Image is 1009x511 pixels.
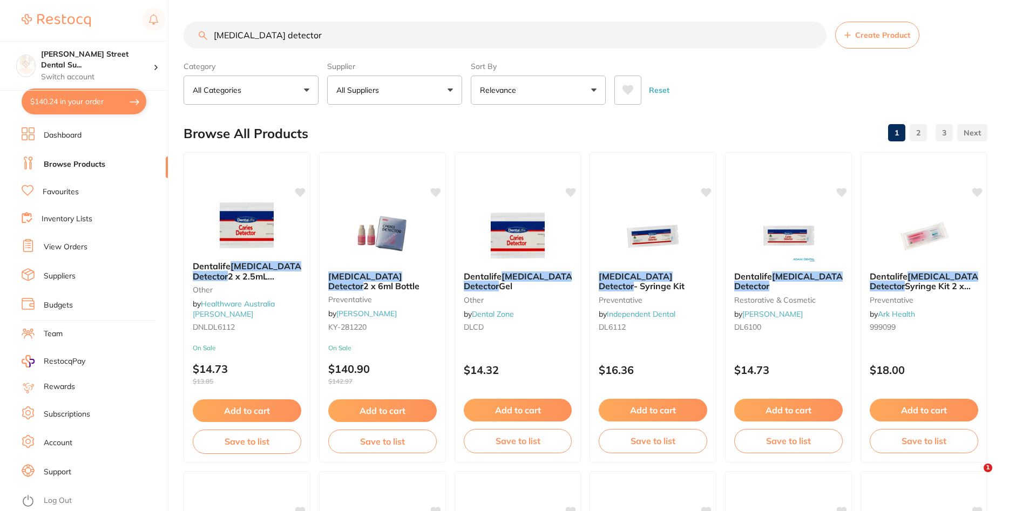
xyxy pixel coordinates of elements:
button: Create Product [835,22,919,49]
button: Log Out [22,493,165,510]
img: Dawson Street Dental Surgery [17,55,35,73]
img: RestocqPay [22,355,35,367]
img: Dentalife Caries Detector Syringe Kit 2 x 2.5ml Red [889,209,959,263]
b: Caries Detector - Syringe Kit [599,271,707,291]
a: Inventory Lists [42,214,92,224]
small: other [193,285,301,294]
a: RestocqPay [22,355,85,367]
span: RestocqPay [44,356,85,367]
span: $142.97 [328,378,437,385]
img: Caries Detector - Syringe Kit [618,209,688,263]
button: $140.24 in your order [22,88,146,114]
p: $14.32 [464,364,572,376]
a: Suppliers [44,271,76,282]
a: [PERSON_NAME] [742,309,803,319]
em: Detector [599,281,634,291]
a: Account [44,438,72,448]
b: Caries Detector 2 x 6ml Bottle [328,271,437,291]
h4: Dawson Street Dental Surgery [41,49,153,70]
b: Dentalife CARIES Detector 2 x 2.5mL Syringe Kit [193,261,301,281]
button: Add to cart [870,399,978,421]
p: Switch account [41,72,153,83]
em: Detector [328,281,363,291]
span: by [193,299,275,318]
b: Dentalife Caries Detector [734,271,843,291]
h2: Browse All Products [184,126,308,141]
b: Dentalife Caries Detector Syringe Kit 2 x 2.5ml Red [870,271,978,291]
span: DLCD [464,322,484,332]
p: All Suppliers [336,85,383,96]
span: Dentalife [734,271,772,282]
p: $18.00 [870,364,978,376]
span: Dentalife [464,271,502,282]
button: Save to list [328,430,437,453]
button: All Categories [184,76,319,105]
small: On Sale [193,344,301,352]
span: 1 [984,464,992,472]
a: Dashboard [44,130,82,141]
input: Search Products [184,22,827,49]
label: Sort By [471,62,606,71]
img: Dentalife Caries Detector [754,209,824,263]
span: DNLDL6112 [193,322,235,332]
button: Add to cart [193,399,301,422]
em: [MEDICAL_DATA] [772,271,846,282]
img: Restocq Logo [22,14,91,27]
p: $140.90 [328,363,437,385]
a: 2 [910,122,927,144]
span: by [734,309,803,319]
a: 3 [936,122,953,144]
span: by [328,309,397,318]
span: by [464,309,514,319]
small: preventative [870,296,978,304]
a: Rewards [44,381,75,392]
button: Add to cart [734,399,843,421]
img: Dentalife Caries Detector Gel [483,209,553,263]
a: Support [44,467,71,478]
em: [MEDICAL_DATA] [599,271,673,282]
em: [MEDICAL_DATA] [328,271,402,282]
button: Save to list [870,429,978,453]
p: $14.73 [734,364,843,376]
button: Add to cart [328,399,437,422]
em: [MEDICAL_DATA] [908,271,981,282]
span: Create Product [855,31,910,39]
button: Save to list [193,430,301,453]
p: $16.36 [599,364,707,376]
a: [PERSON_NAME] [336,309,397,318]
img: Dentalife CARIES Detector 2 x 2.5mL Syringe Kit [212,199,282,253]
small: preventative [599,296,707,304]
em: Detector [734,281,769,291]
small: On Sale [328,344,437,352]
small: preventative [328,295,437,304]
span: KY-281220 [328,322,367,332]
span: DL6100 [734,322,761,332]
a: Team [44,329,63,339]
p: $14.73 [193,363,301,385]
a: Restocq Logo [22,8,91,33]
label: Category [184,62,319,71]
a: Browse Products [44,159,105,170]
a: View Orders [44,242,87,253]
em: Detector [464,281,499,291]
p: Relevance [480,85,520,96]
small: other [464,296,572,304]
button: Save to list [464,429,572,453]
button: Relevance [471,76,606,105]
span: - Syringe Kit [634,281,685,291]
p: All Categories [193,85,246,96]
span: 2 x 2.5mL Syringe Kit [193,271,274,291]
a: Budgets [44,300,73,311]
a: Subscriptions [44,409,90,420]
span: Dentalife [193,261,231,271]
a: Log Out [44,495,72,506]
em: Detector [870,281,905,291]
span: 2 x 6ml Bottle [363,281,419,291]
span: by [870,309,915,319]
button: All Suppliers [327,76,462,105]
button: Add to cart [599,399,707,421]
span: by [599,309,675,319]
a: 1 [888,122,905,144]
small: restorative & cosmetic [734,296,843,304]
a: Independent Dental [607,309,675,319]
